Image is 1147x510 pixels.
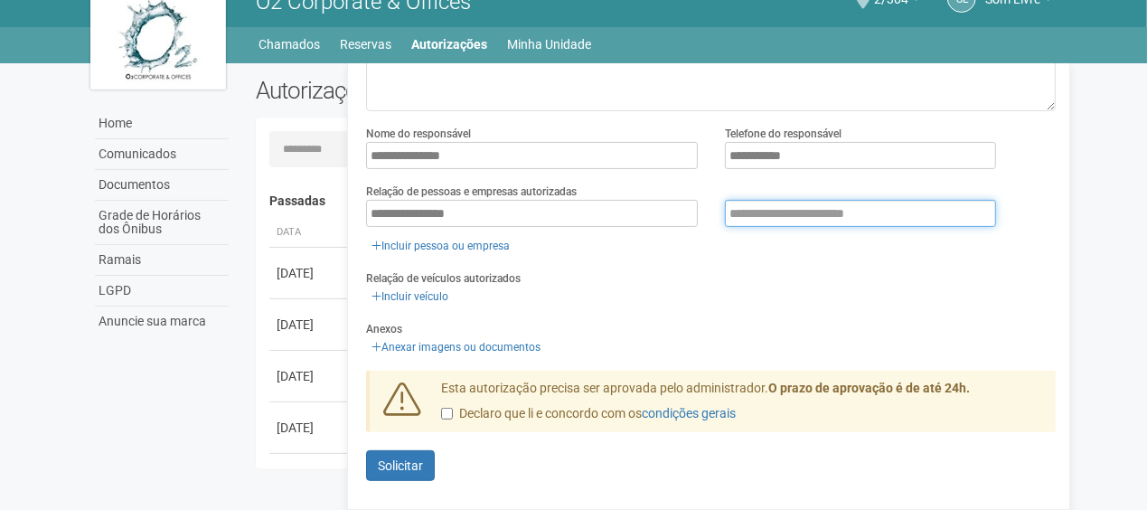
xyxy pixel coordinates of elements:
label: Nome do responsável [366,126,471,142]
div: [DATE] [277,367,343,385]
th: Data [269,218,351,248]
div: Esta autorização precisa ser aprovada pelo administrador. [428,380,1057,432]
span: Solicitar [378,458,423,473]
a: Comunicados [95,139,229,170]
div: [DATE] [277,316,343,334]
a: Chamados [259,32,321,57]
strong: O prazo de aprovação é de até 24h. [768,381,970,395]
input: Declaro que li e concordo com oscondições gerais [441,408,453,420]
a: Home [95,109,229,139]
div: [DATE] [277,419,343,437]
a: Incluir veículo [366,287,454,307]
h2: Autorizações [256,77,643,104]
a: Incluir pessoa ou empresa [366,236,515,256]
a: Ramais [95,245,229,276]
a: Grade de Horários dos Ônibus [95,201,229,245]
a: condições gerais [642,406,736,420]
button: Solicitar [366,450,435,481]
div: [DATE] [277,264,343,282]
label: Declaro que li e concordo com os [441,405,736,423]
label: Relação de pessoas e empresas autorizadas [366,184,577,200]
a: Anuncie sua marca [95,307,229,336]
a: Anexar imagens ou documentos [366,337,546,357]
label: Relação de veículos autorizados [366,270,521,287]
a: Minha Unidade [508,32,592,57]
a: LGPD [95,276,229,307]
a: Autorizações [412,32,488,57]
label: Telefone do responsável [725,126,841,142]
h4: Passadas [269,194,1044,208]
a: Documentos [95,170,229,201]
a: Reservas [341,32,392,57]
label: Anexos [366,321,402,337]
